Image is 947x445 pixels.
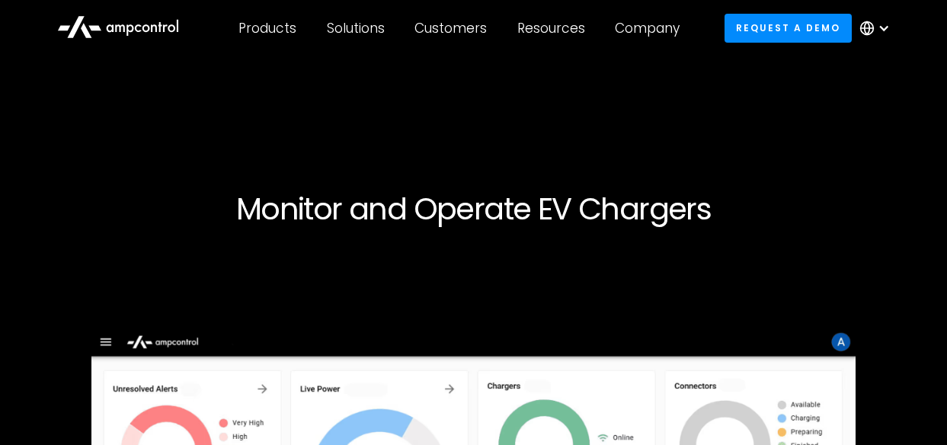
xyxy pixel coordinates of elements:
[414,20,487,37] div: Customers
[24,190,923,227] h1: Monitor and Operate EV Chargers
[725,14,853,42] a: Request a demo
[615,20,680,37] div: Company
[327,20,385,37] div: Solutions
[517,20,585,37] div: Resources
[238,20,296,37] div: Products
